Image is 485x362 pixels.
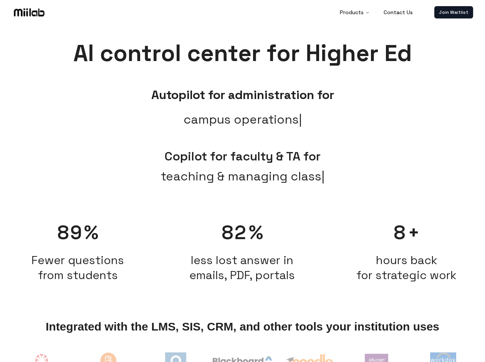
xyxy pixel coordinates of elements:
[12,7,46,18] img: Logo
[57,220,83,245] span: 89
[334,5,376,20] button: Products
[161,167,324,185] span: teaching & managing class
[377,5,419,20] a: Contact Us
[73,38,412,68] span: AI control center for Higher Ed
[394,220,407,245] span: 8
[46,320,439,333] span: Integrated with the LMS, SIS, CRM, and other tools your institution uses
[151,87,334,102] b: Autopilot for administration for
[84,220,98,245] span: %
[356,253,457,283] span: hours back for strategic work
[164,253,321,283] h2: less lost answer in emails, PDF, portals
[434,6,473,18] a: Join Waitlist
[408,220,420,245] span: +
[164,149,321,164] span: Copilot for faculty & TA for
[334,5,419,20] nav: Main
[249,220,263,245] span: %
[184,110,302,129] span: campus operations
[222,220,247,245] span: 82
